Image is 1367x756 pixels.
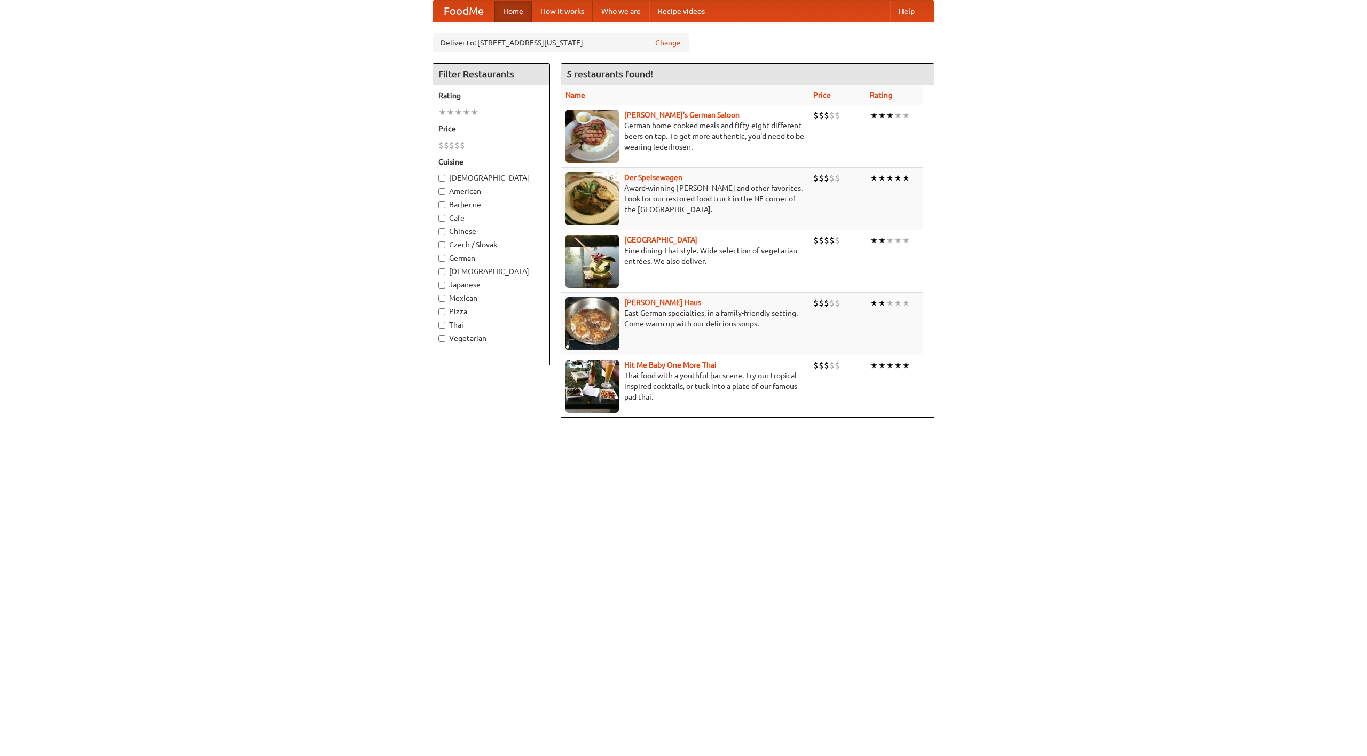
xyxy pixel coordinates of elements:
div: Deliver to: [STREET_ADDRESS][US_STATE] [433,33,689,52]
li: $ [824,297,829,309]
b: Der Speisewagen [624,173,682,182]
li: ★ [886,110,894,121]
p: Fine dining Thai-style. Wide selection of vegetarian entrées. We also deliver. [565,245,805,267]
ng-pluralize: 5 restaurants found! [567,69,653,79]
li: $ [460,139,465,151]
input: [DEMOGRAPHIC_DATA] [438,175,445,182]
li: $ [829,360,835,371]
li: ★ [902,235,910,246]
li: ★ [470,106,478,118]
li: ★ [902,297,910,309]
label: [DEMOGRAPHIC_DATA] [438,266,544,277]
li: ★ [878,297,886,309]
input: American [438,188,445,195]
img: speisewagen.jpg [565,172,619,225]
input: Vegetarian [438,335,445,342]
li: $ [813,360,819,371]
a: Name [565,91,585,99]
h5: Cuisine [438,157,544,167]
label: Chinese [438,226,544,237]
label: Barbecue [438,199,544,210]
a: [PERSON_NAME]'s German Saloon [624,111,740,119]
a: FoodMe [433,1,494,22]
li: ★ [446,106,454,118]
label: Vegetarian [438,333,544,344]
img: esthers.jpg [565,110,619,163]
label: Cafe [438,213,544,223]
h5: Rating [438,90,544,101]
li: $ [835,110,840,121]
a: Recipe videos [649,1,713,22]
input: Japanese [438,282,445,289]
a: [GEOGRAPHIC_DATA] [624,236,697,244]
li: $ [835,172,840,184]
li: $ [835,297,840,309]
li: ★ [894,297,902,309]
p: Award-winning [PERSON_NAME] and other favorites. Look for our restored food truck in the NE corne... [565,183,805,215]
a: How it works [532,1,593,22]
img: babythai.jpg [565,360,619,413]
li: ★ [894,235,902,246]
li: ★ [870,297,878,309]
b: Hit Me Baby One More Thai [624,361,717,369]
a: [PERSON_NAME] Haus [624,298,701,307]
li: $ [813,297,819,309]
h5: Price [438,123,544,134]
li: ★ [886,297,894,309]
img: kohlhaus.jpg [565,297,619,350]
p: Thai food with a youthful bar scene. Try our tropical inspired cocktails, or tuck into a plate of... [565,370,805,402]
li: ★ [886,235,894,246]
li: ★ [878,110,886,121]
li: ★ [902,172,910,184]
li: $ [454,139,460,151]
input: [DEMOGRAPHIC_DATA] [438,268,445,275]
label: [DEMOGRAPHIC_DATA] [438,173,544,183]
li: $ [819,110,824,121]
input: Mexican [438,295,445,302]
a: Help [890,1,923,22]
li: $ [824,235,829,246]
input: German [438,255,445,262]
input: Thai [438,322,445,329]
li: $ [819,297,824,309]
input: Barbecue [438,201,445,208]
input: Chinese [438,228,445,235]
label: Pizza [438,306,544,317]
a: Price [813,91,831,99]
li: ★ [438,106,446,118]
p: German home-cooked meals and fifty-eight different beers on tap. To get more authentic, you'd nee... [565,120,805,152]
li: $ [829,172,835,184]
li: ★ [886,172,894,184]
li: $ [819,172,824,184]
li: ★ [878,235,886,246]
li: $ [829,235,835,246]
label: Czech / Slovak [438,239,544,250]
h4: Filter Restaurants [433,64,549,85]
li: $ [449,139,454,151]
li: $ [813,172,819,184]
li: $ [444,139,449,151]
li: ★ [878,172,886,184]
a: Who we are [593,1,649,22]
li: $ [824,110,829,121]
li: $ [438,139,444,151]
li: $ [813,235,819,246]
li: ★ [878,360,886,371]
li: $ [835,360,840,371]
a: Change [655,37,681,48]
input: Czech / Slovak [438,241,445,248]
label: Mexican [438,293,544,303]
p: East German specialties, in a family-friendly setting. Come warm up with our delicious soups. [565,308,805,329]
li: ★ [894,110,902,121]
li: ★ [894,360,902,371]
input: Pizza [438,308,445,315]
img: satay.jpg [565,235,619,288]
li: $ [819,235,824,246]
li: $ [835,235,840,246]
li: ★ [870,172,878,184]
label: American [438,186,544,197]
li: $ [824,172,829,184]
